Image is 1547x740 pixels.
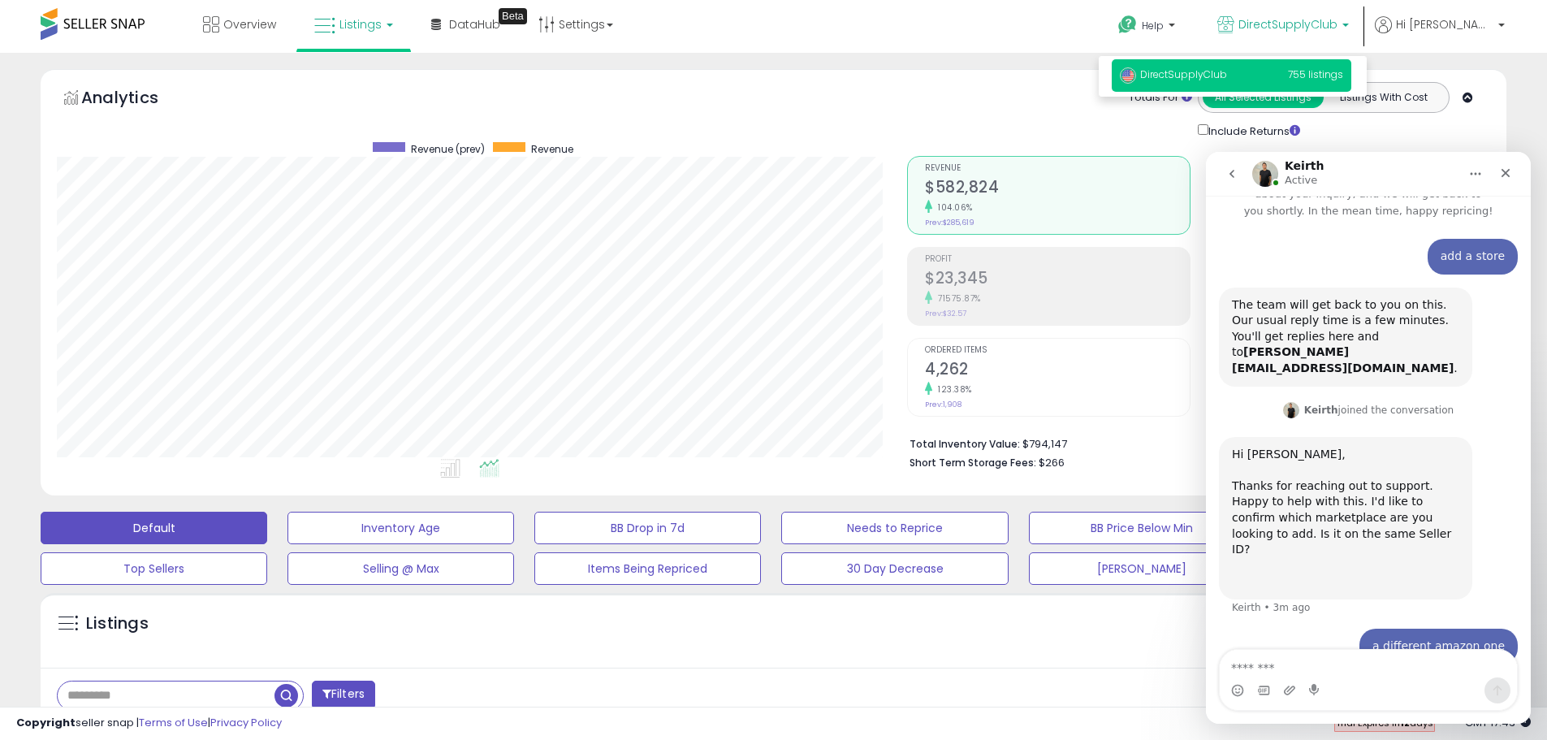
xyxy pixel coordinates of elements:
[16,715,76,730] strong: Copyright
[210,715,282,730] a: Privacy Policy
[1288,67,1343,81] span: 755 listings
[1396,16,1493,32] span: Hi [PERSON_NAME]
[287,552,514,585] button: Selling @ Max
[534,552,761,585] button: Items Being Repriced
[41,512,267,544] button: Default
[531,142,573,156] span: Revenue
[781,512,1008,544] button: Needs to Reprice
[1039,455,1065,470] span: $266
[925,178,1190,200] h2: $582,824
[1206,152,1531,724] iframe: Intercom live chat
[1375,16,1505,53] a: Hi [PERSON_NAME]
[1186,121,1320,140] div: Include Returns
[925,255,1190,264] span: Profit
[781,552,1008,585] button: 30 Day Decrease
[411,142,485,156] span: Revenue (prev)
[41,552,267,585] button: Top Sellers
[81,86,190,113] h5: Analytics
[910,456,1036,470] b: Short Term Storage Fees:
[1323,87,1444,108] button: Listings With Cost
[1117,15,1138,35] i: Get Help
[1029,552,1255,585] button: [PERSON_NAME]
[287,512,514,544] button: Inventory Age
[925,218,974,227] small: Prev: $285,619
[1120,67,1136,84] img: usa.png
[1203,87,1324,108] button: All Selected Listings
[312,681,375,709] button: Filters
[1238,16,1337,32] span: DirectSupplyClub
[223,16,276,32] span: Overview
[932,292,981,305] small: 71575.87%
[910,433,1478,452] li: $794,147
[925,164,1190,173] span: Revenue
[932,201,973,214] small: 104.06%
[139,715,208,730] a: Terms of Use
[339,16,382,32] span: Listings
[932,383,972,396] small: 123.38%
[925,400,961,409] small: Prev: 1,908
[86,612,149,635] h5: Listings
[910,437,1020,451] b: Total Inventory Value:
[1142,19,1164,32] span: Help
[925,269,1190,291] h2: $23,345
[1029,512,1255,544] button: BB Price Below Min
[1120,67,1227,81] span: DirectSupplyClub
[925,346,1190,355] span: Ordered Items
[925,309,966,318] small: Prev: $32.57
[1105,2,1191,53] a: Help
[534,512,761,544] button: BB Drop in 7d
[449,16,500,32] span: DataHub
[925,360,1190,382] h2: 4,262
[499,8,527,24] div: Tooltip anchor
[16,716,282,731] div: seller snap | |
[1129,90,1192,106] div: Totals For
